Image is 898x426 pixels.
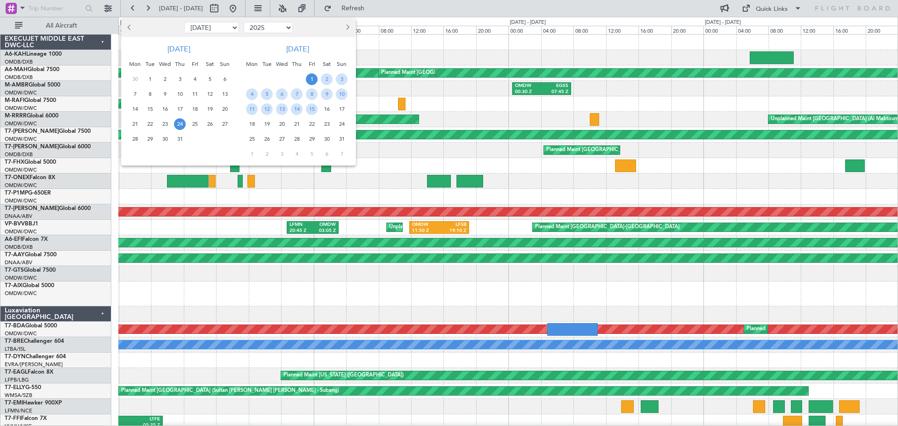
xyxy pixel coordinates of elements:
[276,118,288,130] span: 20
[275,101,290,116] div: 13-8-2025
[275,131,290,146] div: 27-8-2025
[217,101,232,116] div: 20-7-2025
[144,88,156,100] span: 8
[275,116,290,131] div: 20-8-2025
[159,88,171,100] span: 9
[245,87,260,101] div: 4-8-2025
[245,146,260,161] div: 1-9-2025
[319,116,334,131] div: 23-8-2025
[159,133,171,145] span: 30
[260,101,275,116] div: 12-8-2025
[189,73,201,85] span: 4
[304,87,319,101] div: 8-8-2025
[125,20,135,35] button: Previous month
[342,20,352,35] button: Next month
[143,131,158,146] div: 29-7-2025
[304,57,319,72] div: Fri
[306,88,318,100] span: 8
[217,87,232,101] div: 13-7-2025
[246,103,258,115] span: 11
[306,73,318,85] span: 1
[217,116,232,131] div: 27-7-2025
[189,103,201,115] span: 18
[304,101,319,116] div: 15-8-2025
[189,118,201,130] span: 25
[159,103,171,115] span: 16
[336,73,348,85] span: 3
[143,116,158,131] div: 22-7-2025
[304,131,319,146] div: 29-8-2025
[304,116,319,131] div: 22-8-2025
[336,103,348,115] span: 17
[128,57,143,72] div: Mon
[276,148,288,160] span: 3
[334,146,349,161] div: 7-9-2025
[245,101,260,116] div: 11-8-2025
[129,103,141,115] span: 14
[334,101,349,116] div: 17-8-2025
[144,118,156,130] span: 22
[336,133,348,145] span: 31
[188,72,203,87] div: 4-7-2025
[304,146,319,161] div: 5-9-2025
[173,116,188,131] div: 24-7-2025
[219,103,231,115] span: 20
[174,88,186,100] span: 10
[203,116,217,131] div: 26-7-2025
[260,131,275,146] div: 26-8-2025
[291,88,303,100] span: 7
[203,57,217,72] div: Sat
[275,57,290,72] div: Wed
[217,57,232,72] div: Sun
[143,101,158,116] div: 15-7-2025
[174,118,186,130] span: 24
[319,146,334,161] div: 6-9-2025
[276,103,288,115] span: 13
[188,101,203,116] div: 18-7-2025
[321,103,333,115] span: 16
[275,87,290,101] div: 6-8-2025
[290,116,304,131] div: 21-8-2025
[334,72,349,87] div: 3-8-2025
[275,146,290,161] div: 3-9-2025
[173,87,188,101] div: 10-7-2025
[203,101,217,116] div: 19-7-2025
[291,118,303,130] span: 21
[245,57,260,72] div: Mon
[129,88,141,100] span: 7
[334,131,349,146] div: 31-8-2025
[261,103,273,115] span: 12
[246,148,258,160] span: 1
[321,148,333,160] span: 6
[260,146,275,161] div: 2-9-2025
[334,57,349,72] div: Sun
[261,88,273,100] span: 5
[158,87,173,101] div: 9-7-2025
[261,118,273,130] span: 19
[158,101,173,116] div: 16-7-2025
[334,87,349,101] div: 10-8-2025
[291,133,303,145] span: 28
[319,131,334,146] div: 30-8-2025
[174,103,186,115] span: 17
[143,87,158,101] div: 8-7-2025
[321,118,333,130] span: 23
[204,88,216,100] span: 12
[143,57,158,72] div: Tue
[144,73,156,85] span: 1
[204,73,216,85] span: 5
[244,22,293,33] select: Select year
[291,103,303,115] span: 14
[128,72,143,87] div: 30-6-2025
[321,133,333,145] span: 30
[129,118,141,130] span: 21
[246,133,258,145] span: 25
[260,87,275,101] div: 5-8-2025
[245,116,260,131] div: 18-8-2025
[204,103,216,115] span: 19
[173,101,188,116] div: 17-7-2025
[306,148,318,160] span: 5
[184,22,239,33] select: Select month
[174,73,186,85] span: 3
[304,72,319,87] div: 1-8-2025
